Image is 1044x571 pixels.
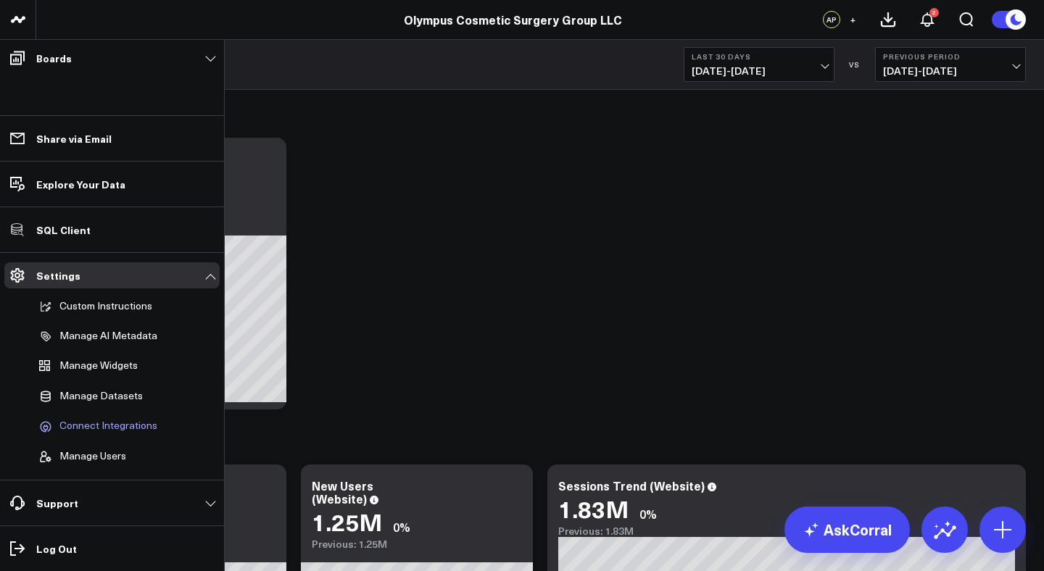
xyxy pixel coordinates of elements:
div: 0% [393,519,410,535]
b: Last 30 Days [692,52,826,61]
span: Manage Users [59,450,126,463]
p: Custom Instructions [59,300,152,313]
p: SQL Client [36,224,91,236]
div: Sessions Trend (Website) [558,478,705,493]
a: Manage AI Metadata [33,322,176,350]
span: Connect Integrations [59,420,157,433]
p: Settings [36,270,80,281]
a: Manage Datasets [33,383,176,410]
button: + [844,11,861,28]
div: Previous: 1.25M [312,538,522,550]
p: Share via Email [36,133,112,144]
p: Manage AI Metadata [59,330,157,343]
p: Boards [36,52,72,64]
div: 0% [639,506,657,522]
span: [DATE] - [DATE] [692,65,826,77]
button: Previous Period[DATE]-[DATE] [875,47,1026,82]
span: + [850,14,856,25]
p: Log Out [36,543,77,554]
div: Previous: 1.83M [558,525,1015,537]
a: AskCorral [784,507,910,553]
div: AP [823,11,840,28]
span: Manage Widgets [59,359,138,372]
a: Manage Widgets [33,352,176,380]
span: [DATE] - [DATE] [883,65,1018,77]
div: VS [842,60,868,69]
button: Last 30 Days[DATE]-[DATE] [684,47,834,82]
a: Log Out [4,535,220,562]
a: SQL Client [4,217,220,243]
button: Custom Instructions [33,293,152,320]
span: Manage Datasets [59,390,143,403]
div: 2 [929,8,939,17]
p: Support [36,497,78,509]
b: Previous Period [883,52,1018,61]
div: New Users (Website) [312,478,373,507]
div: 1.83M [558,496,629,522]
button: Manage Users [33,443,126,470]
a: Connect Integrations [33,412,176,440]
a: Olympus Cosmetic Surgery Group LLC [404,12,622,28]
p: Explore Your Data [36,178,125,190]
div: 1.25M [312,509,382,535]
